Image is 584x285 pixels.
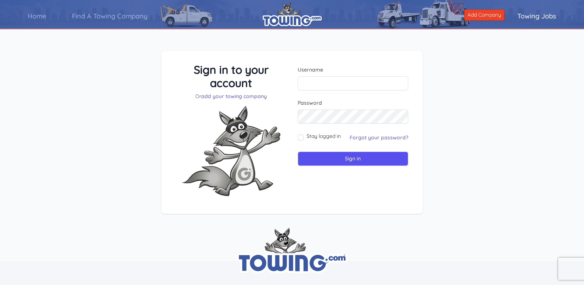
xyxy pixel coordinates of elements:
[298,66,409,73] label: Username
[298,99,409,107] label: Password
[201,93,267,100] a: add your towing company
[307,132,341,140] label: Stay logged in
[350,134,408,141] a: Forgot your password?
[176,63,287,90] h3: Sign in to your account
[176,100,286,202] img: Fox-Excited.png
[298,152,409,166] input: Sign in
[176,93,287,100] p: Or
[59,6,160,27] a: Find A Towing Company
[237,228,347,273] img: towing
[504,6,569,27] a: Towing Jobs
[464,9,504,21] a: Add Company
[15,6,59,27] a: Home
[263,2,322,26] img: logo.png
